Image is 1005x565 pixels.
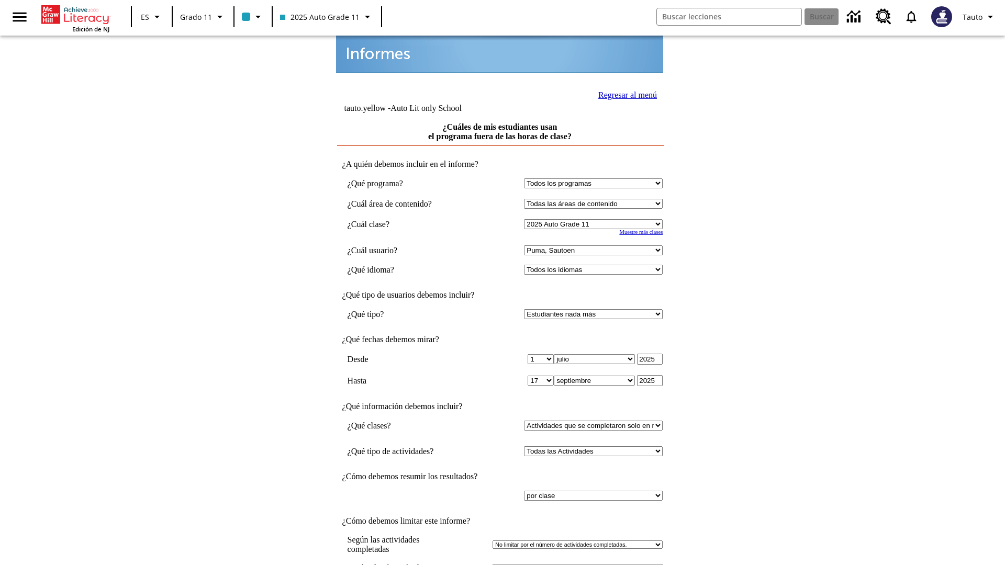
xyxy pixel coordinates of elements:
td: tauto.yellow - [344,104,536,113]
img: header [336,30,663,73]
button: Lenguaje: ES, Selecciona un idioma [135,7,169,26]
td: Desde [348,354,466,365]
td: ¿Cómo debemos resumir los resultados? [337,472,663,481]
td: ¿Qué clases? [348,421,466,431]
input: Buscar campo [657,8,801,25]
td: Hasta [348,375,466,386]
div: Portada [41,3,109,33]
button: Clase: 2025 Auto Grade 11, Selecciona una clase [276,7,378,26]
a: Regresar al menú [598,91,657,99]
td: ¿Cuál usuario? [348,245,466,255]
button: Perfil/Configuración [958,7,1001,26]
td: ¿Qué fechas debemos mirar? [337,335,663,344]
td: ¿Qué tipo de usuarios debemos incluir? [337,290,663,300]
td: ¿Cómo debemos limitar este informe? [337,516,663,526]
span: ES [141,12,149,22]
span: 2025 Auto Grade 11 [280,12,360,22]
button: Grado: Grado 11, Elige un grado [176,7,230,26]
td: ¿Qué tipo? [348,309,466,319]
td: ¿Qué idioma? [348,265,466,275]
button: Abrir el menú lateral [4,2,35,32]
a: Muestre más clases [619,229,663,235]
a: ¿Cuáles de mis estudiantes usan el programa fuera de las horas de clase? [428,122,572,141]
a: Centro de información [841,3,869,31]
td: ¿Qué tipo de actividades? [348,446,466,456]
a: Centro de recursos, Se abrirá en una pestaña nueva. [869,3,898,31]
td: ¿Qué programa? [348,178,466,188]
span: Edición de NJ [72,25,109,33]
span: Tauto [963,12,982,22]
td: Según las actividades completadas [348,535,491,554]
td: ¿Qué información debemos incluir? [337,402,663,411]
td: ¿Cuál clase? [348,219,466,229]
nobr: Auto Lit only School [390,104,462,112]
a: Notificaciones [898,3,925,30]
button: El color de la clase es azul claro. Cambiar el color de la clase. [238,7,269,26]
span: Grado 11 [180,12,212,22]
img: Avatar [931,6,952,27]
nobr: ¿Cuál área de contenido? [348,199,432,208]
button: Escoja un nuevo avatar [925,3,958,30]
td: ¿A quién debemos incluir en el informe? [337,160,663,169]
